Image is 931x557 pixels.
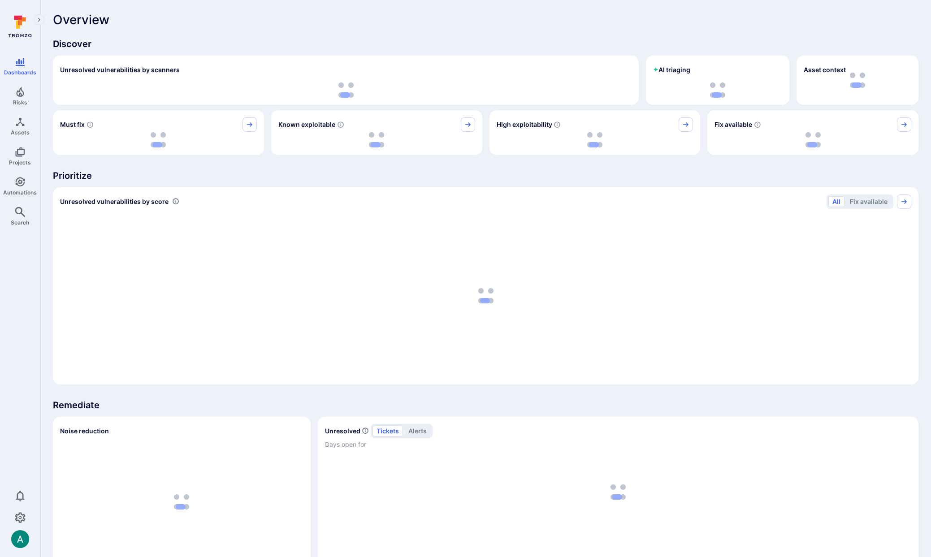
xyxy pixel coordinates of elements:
span: Projects [9,159,31,166]
div: loading spinner [60,132,257,148]
span: Must fix [60,120,85,129]
h2: Unresolved vulnerabilities by scanners [60,65,180,74]
span: Discover [53,38,918,50]
span: Automations [3,189,37,196]
svg: Vulnerabilities with fix available [754,121,761,128]
img: Loading... [805,132,821,147]
div: loading spinner [653,82,782,98]
span: Assets [11,129,30,136]
span: Remediate [53,399,918,411]
button: Expand navigation menu [34,14,44,25]
span: Noise reduction [60,427,109,435]
img: Loading... [369,132,384,147]
img: Loading... [338,82,354,98]
div: loading spinner [497,132,693,148]
span: High exploitability [497,120,552,129]
span: Unresolved vulnerabilities by score [60,197,169,206]
img: Loading... [587,132,602,147]
img: Loading... [151,132,166,147]
span: Search [11,219,29,226]
button: alerts [404,426,431,436]
div: Number of vulnerabilities in status 'Open' 'Triaged' and 'In process' grouped by score [172,197,179,206]
div: Fix available [707,110,918,155]
button: Fix available [846,196,892,207]
h2: Unresolved [325,427,360,436]
div: loading spinner [60,214,911,377]
img: Loading... [478,288,494,303]
div: loading spinner [278,132,475,148]
div: loading spinner [60,82,632,98]
button: All [828,196,844,207]
img: Loading... [710,82,725,98]
span: Fix available [714,120,752,129]
div: loading spinner [714,132,911,148]
span: Dashboards [4,69,36,76]
div: Must fix [53,110,264,155]
span: Known exploitable [278,120,335,129]
div: High exploitability [489,110,701,155]
svg: Risk score >=40 , missed SLA [87,121,94,128]
span: Prioritize [53,169,918,182]
div: Known exploitable [271,110,482,155]
img: ACg8ocLSa5mPYBaXNx3eFu_EmspyJX0laNWN7cXOFirfQ7srZveEpg=s96-c [11,530,29,548]
div: Arjan Dehar [11,530,29,548]
button: tickets [372,426,403,436]
h2: AI triaging [653,65,690,74]
span: Risks [13,99,27,106]
svg: EPSS score ≥ 0.7 [554,121,561,128]
svg: Confirmed exploitable by KEV [337,121,344,128]
span: Number of unresolved items by priority and days open [362,426,369,436]
span: Asset context [804,65,846,74]
img: Loading... [174,494,189,510]
span: Days open for [325,440,912,449]
i: Expand navigation menu [36,16,42,24]
span: Overview [53,13,109,27]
